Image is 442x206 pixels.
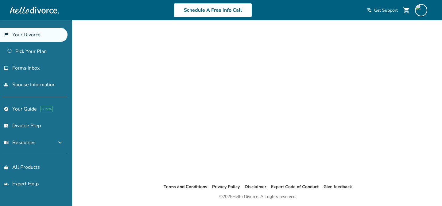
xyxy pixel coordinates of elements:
span: Get Support [374,7,398,13]
a: phone_in_talkGet Support [367,7,398,13]
span: expand_more [56,139,64,146]
div: © 2025 Hello Divorce. All rights reserved. [219,193,297,200]
span: shopping_basket [4,165,9,170]
span: Resources [4,139,36,146]
span: inbox [4,66,9,71]
span: phone_in_talk [367,8,372,13]
span: explore [4,107,9,111]
a: Expert Code of Conduct [271,184,319,190]
a: Privacy Policy [212,184,240,190]
a: Schedule A Free Info Call [174,3,252,17]
img: kayleigh.melson01@gmail.com [415,4,427,16]
li: Disclaimer [245,183,266,191]
span: AI beta [41,106,52,112]
span: menu_book [4,140,9,145]
li: Give feedback [324,183,352,191]
span: flag_2 [4,32,9,37]
span: groups [4,181,9,186]
a: Terms and Conditions [164,184,207,190]
span: Forms Inbox [12,65,40,71]
span: list_alt_check [4,123,9,128]
span: shopping_cart [403,6,410,14]
span: people [4,82,9,87]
